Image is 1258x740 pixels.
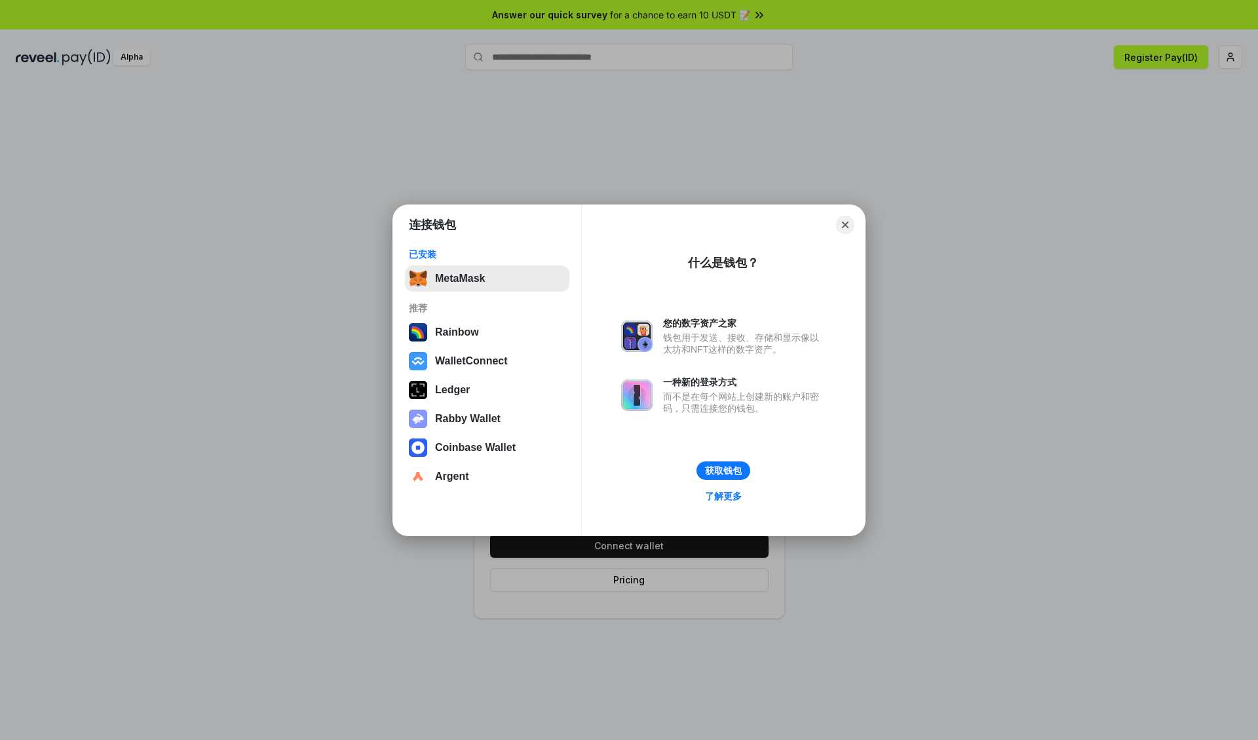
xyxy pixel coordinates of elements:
[405,265,569,292] button: MetaMask
[621,321,653,352] img: svg+xml,%3Csvg%20xmlns%3D%22http%3A%2F%2Fwww.w3.org%2F2000%2Fsvg%22%20fill%3D%22none%22%20viewBox...
[705,490,742,502] div: 了解更多
[405,377,569,403] button: Ledger
[409,248,565,260] div: 已安装
[405,319,569,345] button: Rainbow
[696,461,750,480] button: 获取钱包
[409,323,427,341] img: svg+xml,%3Csvg%20width%3D%22120%22%20height%3D%22120%22%20viewBox%3D%220%200%20120%20120%22%20fil...
[435,326,479,338] div: Rainbow
[435,413,501,425] div: Rabby Wallet
[435,273,485,284] div: MetaMask
[409,467,427,486] img: svg+xml,%3Csvg%20width%3D%2228%22%20height%3D%2228%22%20viewBox%3D%220%200%2028%2028%22%20fill%3D...
[663,317,826,329] div: 您的数字资产之家
[435,442,516,454] div: Coinbase Wallet
[409,302,565,314] div: 推荐
[663,332,826,355] div: 钱包用于发送、接收、存储和显示像以太坊和NFT这样的数字资产。
[836,216,854,234] button: Close
[705,465,742,477] div: 获取钱包
[409,269,427,288] img: svg+xml,%3Csvg%20fill%3D%22none%22%20height%3D%2233%22%20viewBox%3D%220%200%2035%2033%22%20width%...
[697,488,750,505] a: 了解更多
[409,438,427,457] img: svg+xml,%3Csvg%20width%3D%2228%22%20height%3D%2228%22%20viewBox%3D%220%200%2028%2028%22%20fill%3D...
[405,406,569,432] button: Rabby Wallet
[435,355,508,367] div: WalletConnect
[405,348,569,374] button: WalletConnect
[409,381,427,399] img: svg+xml,%3Csvg%20xmlns%3D%22http%3A%2F%2Fwww.w3.org%2F2000%2Fsvg%22%20width%3D%2228%22%20height%3...
[435,471,469,482] div: Argent
[663,376,826,388] div: 一种新的登录方式
[409,410,427,428] img: svg+xml,%3Csvg%20xmlns%3D%22http%3A%2F%2Fwww.w3.org%2F2000%2Fsvg%22%20fill%3D%22none%22%20viewBox...
[405,463,569,490] button: Argent
[405,435,569,461] button: Coinbase Wallet
[435,384,470,396] div: Ledger
[688,255,759,271] div: 什么是钱包？
[663,391,826,414] div: 而不是在每个网站上创建新的账户和密码，只需连接您的钱包。
[621,380,653,411] img: svg+xml,%3Csvg%20xmlns%3D%22http%3A%2F%2Fwww.w3.org%2F2000%2Fsvg%22%20fill%3D%22none%22%20viewBox...
[409,217,456,233] h1: 连接钱包
[409,352,427,370] img: svg+xml,%3Csvg%20width%3D%2228%22%20height%3D%2228%22%20viewBox%3D%220%200%2028%2028%22%20fill%3D...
